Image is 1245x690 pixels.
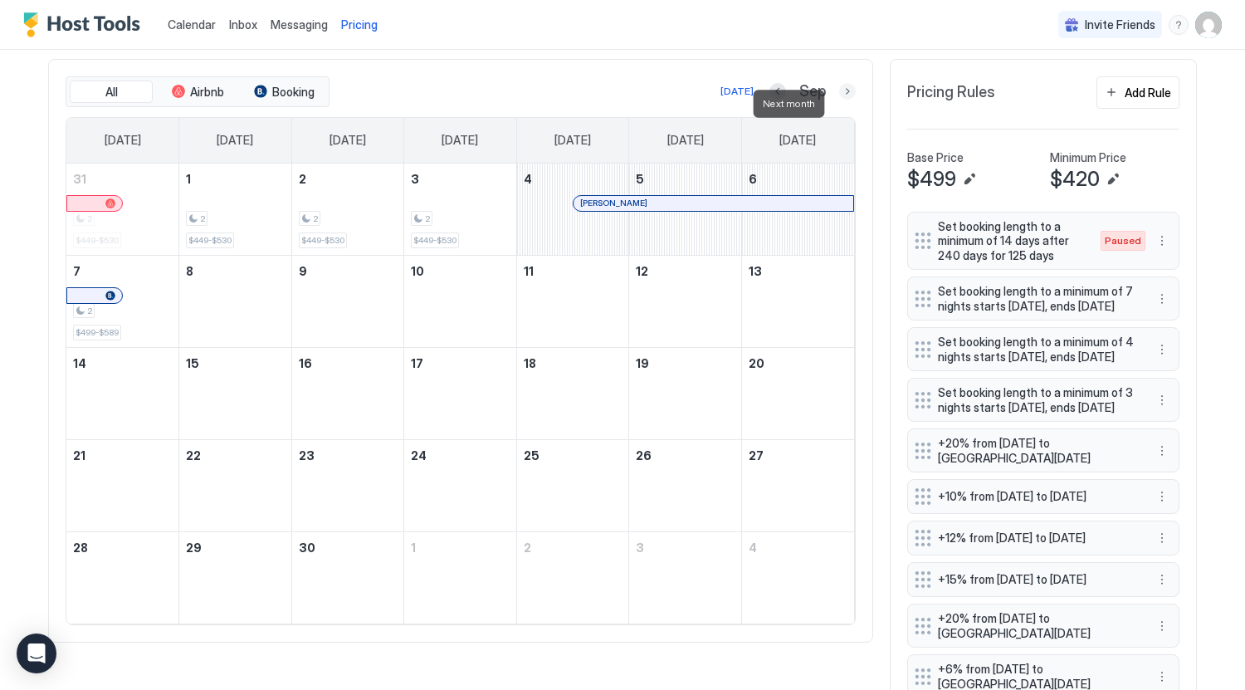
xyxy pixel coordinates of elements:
[291,347,404,439] td: September 16, 2025
[1152,390,1172,410] div: menu
[291,531,404,624] td: September 30, 2025
[629,531,742,624] td: October 3, 2025
[938,611,1135,640] span: +20% from [DATE] to [GEOGRAPHIC_DATA][DATE]
[1152,231,1172,251] button: More options
[938,284,1135,313] span: Set booking length to a minimum of 7 nights starts [DATE], ends [DATE]
[938,219,1084,263] span: Set booking length to a minimum of 14 days after 240 days for 125 days
[1152,487,1172,506] div: menu
[299,172,306,186] span: 2
[629,440,741,471] a: September 26, 2025
[299,356,312,370] span: 16
[200,118,270,163] a: Monday
[749,172,757,186] span: 6
[938,385,1135,414] span: Set booking length to a minimum of 3 nights starts [DATE], ends [DATE]
[742,440,854,471] a: September 27, 2025
[217,133,253,148] span: [DATE]
[291,439,404,531] td: September 23, 2025
[1195,12,1222,38] div: User profile
[411,356,423,370] span: 17
[413,235,456,246] span: $449-$530
[938,335,1135,364] span: Set booking length to a minimum of 4 nights starts [DATE], ends [DATE]
[404,532,516,563] a: October 1, 2025
[629,255,742,347] td: September 12, 2025
[636,448,652,462] span: 26
[907,150,964,165] span: Base Price
[168,16,216,33] a: Calendar
[1152,340,1172,360] div: menu
[66,532,178,563] a: September 28, 2025
[749,264,762,278] span: 13
[516,164,629,256] td: September 4, 2025
[769,83,786,100] button: Previous month
[517,348,629,379] a: September 18, 2025
[330,133,366,148] span: [DATE]
[629,439,742,531] td: September 26, 2025
[1169,15,1189,35] div: menu
[1103,169,1123,189] button: Edit
[404,531,517,624] td: October 1, 2025
[1152,616,1172,636] button: More options
[179,256,291,286] a: September 8, 2025
[636,172,644,186] span: 5
[313,213,318,224] span: 2
[1152,289,1172,309] div: menu
[425,213,430,224] span: 2
[741,164,854,256] td: September 6, 2025
[629,256,741,286] a: September 12, 2025
[292,164,404,194] a: September 2, 2025
[1152,667,1172,687] div: menu
[554,133,591,148] span: [DATE]
[1152,487,1172,506] button: More options
[179,531,292,624] td: September 29, 2025
[411,541,416,555] span: 1
[629,348,741,379] a: September 19, 2025
[742,164,854,194] a: September 6, 2025
[524,541,531,555] span: 2
[186,264,193,278] span: 8
[66,347,179,439] td: September 14, 2025
[291,255,404,347] td: September 9, 2025
[66,164,179,256] td: August 31, 2025
[629,347,742,439] td: September 19, 2025
[105,85,118,100] span: All
[1152,390,1172,410] button: More options
[73,541,88,555] span: 28
[186,541,202,555] span: 29
[411,264,424,278] span: 10
[404,439,517,531] td: September 24, 2025
[179,255,292,347] td: September 8, 2025
[190,85,224,100] span: Airbnb
[186,172,191,186] span: 1
[76,327,119,338] span: $499-$589
[516,255,629,347] td: September 11, 2025
[580,198,647,208] span: [PERSON_NAME]
[156,81,239,104] button: Airbnb
[907,167,956,192] span: $499
[1152,528,1172,548] button: More options
[1096,76,1179,109] button: Add Rule
[272,85,315,100] span: Booking
[516,531,629,624] td: October 2, 2025
[301,235,344,246] span: $449-$530
[179,347,292,439] td: September 15, 2025
[1152,667,1172,687] button: More options
[1152,289,1172,309] button: More options
[105,133,141,148] span: [DATE]
[299,264,307,278] span: 9
[168,17,216,32] span: Calendar
[517,440,629,471] a: September 25, 2025
[720,84,754,99] div: [DATE]
[1152,528,1172,548] div: menu
[718,81,756,101] button: [DATE]
[313,118,383,163] a: Tuesday
[299,541,315,555] span: 30
[186,448,201,462] span: 22
[741,255,854,347] td: September 13, 2025
[404,347,517,439] td: September 17, 2025
[907,83,995,102] span: Pricing Rules
[629,532,741,563] a: October 3, 2025
[1152,616,1172,636] div: menu
[66,439,179,531] td: September 21, 2025
[938,572,1135,587] span: +15% from [DATE] to [DATE]
[292,440,404,471] a: September 23, 2025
